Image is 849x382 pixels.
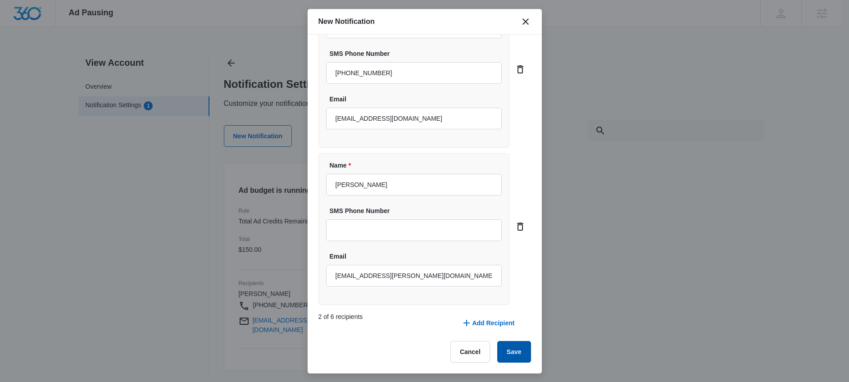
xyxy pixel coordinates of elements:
button: Cancel [450,341,490,363]
label: Email [330,252,506,261]
button: card.dropdown.delete [513,219,527,234]
p: 2 of 6 recipients [318,312,363,335]
button: close [520,16,531,27]
label: Name [330,161,506,170]
label: SMS Phone Number [330,206,506,216]
button: Save [497,341,531,363]
button: card.dropdown.delete [513,62,527,77]
h1: New Notification [318,16,375,27]
button: Add Recipient [452,312,523,334]
label: Email [330,95,506,104]
label: SMS Phone Number [330,49,506,59]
